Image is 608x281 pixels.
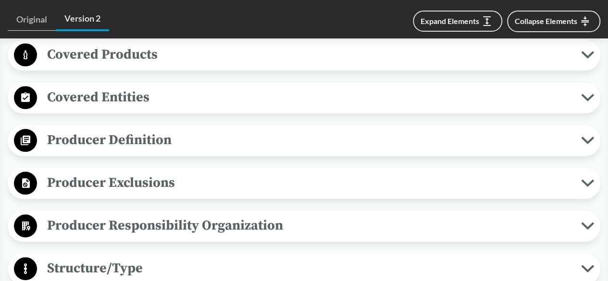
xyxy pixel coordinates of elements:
[507,11,600,32] button: Collapse Elements
[11,86,597,110] button: Covered Entities
[413,11,502,32] button: Expand Elements
[37,172,581,194] span: Producer Exclusions
[11,43,597,67] button: Covered Products
[37,86,581,108] span: Covered Entities
[11,257,597,281] button: Structure/Type
[37,215,581,236] span: Producer Responsibility Organization
[37,44,581,65] span: Covered Products
[11,128,597,153] button: Producer Definition
[11,214,597,238] button: Producer Responsibility Organization
[37,257,581,279] span: Structure/Type
[56,8,109,31] a: Version 2
[11,171,597,195] button: Producer Exclusions
[8,9,56,31] a: Original
[37,129,581,151] span: Producer Definition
